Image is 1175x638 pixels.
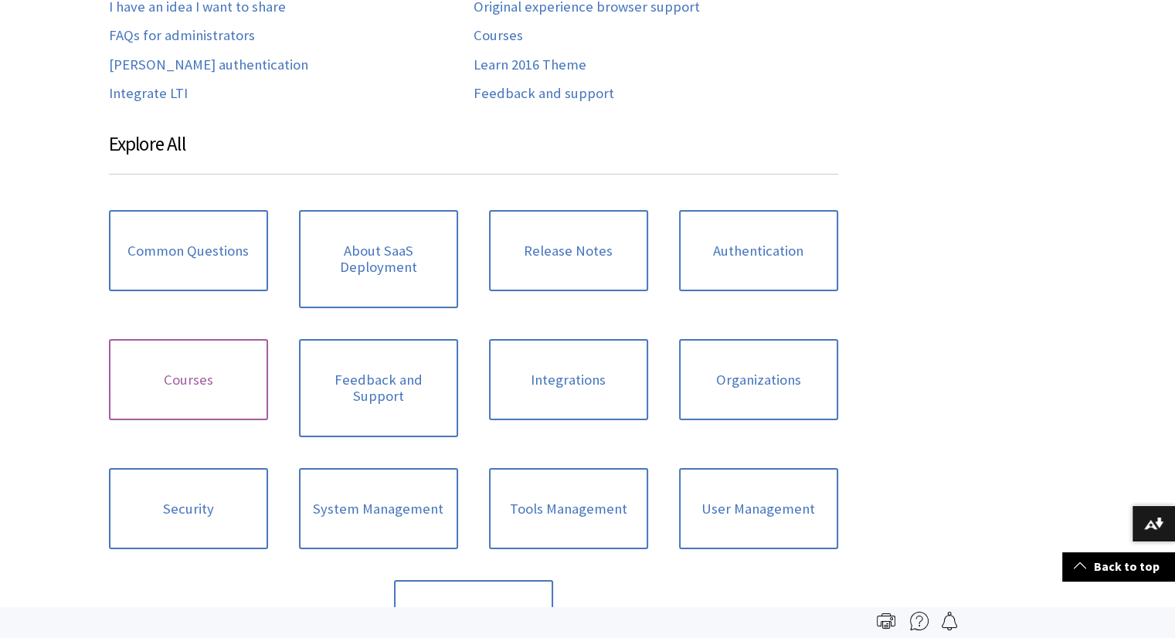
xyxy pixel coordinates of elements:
a: User Management [679,468,838,550]
a: Learn 2016 Theme [474,56,586,74]
a: System Management [299,468,458,550]
h3: Explore All [109,130,838,175]
a: Feedback and Support [299,339,458,437]
a: Release Notes [489,210,648,292]
a: Integrations [489,339,648,421]
a: FAQs for administrators [109,27,255,45]
a: About SaaS Deployment [299,210,458,308]
a: Courses [474,27,523,45]
a: Authentication [679,210,838,292]
a: Integrate LTI [109,85,188,103]
a: Courses [109,339,268,421]
img: More help [910,612,929,630]
img: Follow this page [940,612,959,630]
a: Common Questions [109,210,268,292]
a: Back to top [1062,552,1175,581]
a: Tools Management [489,468,648,550]
img: Print [877,612,895,630]
a: Feedback and support [474,85,614,103]
a: Organizations [679,339,838,421]
a: [PERSON_NAME] authentication [109,56,308,74]
a: Security [109,468,268,550]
